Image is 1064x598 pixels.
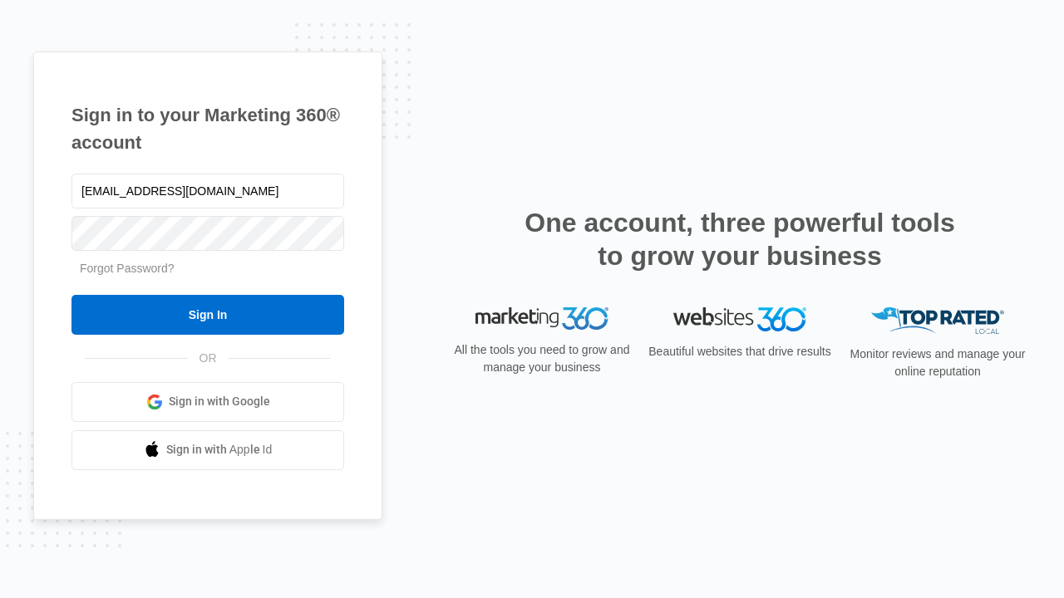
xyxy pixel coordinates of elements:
[188,350,229,367] span: OR
[71,430,344,470] a: Sign in with Apple Id
[166,441,273,458] span: Sign in with Apple Id
[475,307,608,331] img: Marketing 360
[71,295,344,335] input: Sign In
[673,307,806,331] img: Websites 360
[845,346,1031,380] p: Monitor reviews and manage your online reputation
[520,206,960,272] h2: One account, three powerful tools to grow your business
[71,174,344,208] input: Email
[449,341,635,376] p: All the tools you need to grow and manage your business
[169,393,270,410] span: Sign in with Google
[80,262,175,275] a: Forgot Password?
[647,343,833,360] p: Beautiful websites that drive results
[71,101,344,156] h1: Sign in to your Marketing 360® account
[871,307,1004,335] img: Top Rated Local
[71,382,344,422] a: Sign in with Google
